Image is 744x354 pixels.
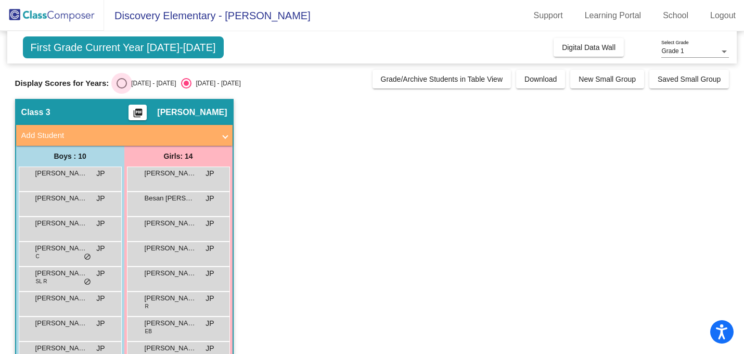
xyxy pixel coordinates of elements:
[206,218,214,229] span: JP
[96,293,105,304] span: JP
[157,107,227,118] span: [PERSON_NAME]
[525,7,571,24] a: Support
[191,79,240,88] div: [DATE] - [DATE]
[373,70,511,88] button: Grade/Archive Students in Table View
[127,79,176,88] div: [DATE] - [DATE]
[570,70,644,88] button: New Small Group
[145,343,197,353] span: [PERSON_NAME]
[84,253,91,261] span: do_not_disturb_alt
[35,293,87,304] span: [PERSON_NAME]
[96,243,105,254] span: JP
[145,168,197,179] span: [PERSON_NAME]
[649,70,729,88] button: Saved Small Group
[579,75,636,83] span: New Small Group
[16,125,233,146] mat-expansion-panel-header: Add Student
[35,268,87,279] span: [PERSON_NAME]
[96,193,105,204] span: JP
[23,36,224,58] span: First Grade Current Year [DATE]-[DATE]
[206,318,214,329] span: JP
[206,343,214,354] span: JP
[16,146,124,167] div: Boys : 10
[96,168,105,179] span: JP
[35,218,87,229] span: [PERSON_NAME]
[554,38,624,57] button: Digital Data Wall
[117,78,240,88] mat-radio-group: Select an option
[104,7,311,24] span: Discovery Elementary - [PERSON_NAME]
[145,193,197,204] span: Besan [PERSON_NAME]
[145,243,197,254] span: [PERSON_NAME]
[524,75,557,83] span: Download
[21,107,50,118] span: Class 3
[96,318,105,329] span: JP
[96,343,105,354] span: JP
[124,146,233,167] div: Girls: 14
[35,318,87,328] span: [PERSON_NAME]
[96,268,105,279] span: JP
[36,277,47,285] span: SL R
[206,268,214,279] span: JP
[96,218,105,229] span: JP
[206,243,214,254] span: JP
[658,75,721,83] span: Saved Small Group
[576,7,650,24] a: Learning Portal
[206,168,214,179] span: JP
[15,79,109,88] span: Display Scores for Years:
[145,327,152,335] span: EB
[35,343,87,353] span: [PERSON_NAME]
[21,130,215,142] mat-panel-title: Add Student
[145,302,149,310] span: R
[655,7,697,24] a: School
[35,193,87,204] span: [PERSON_NAME]
[145,268,197,279] span: [PERSON_NAME]
[145,293,197,304] span: [PERSON_NAME] Held
[702,7,744,24] a: Logout
[661,47,684,55] span: Grade 1
[562,43,615,52] span: Digital Data Wall
[35,243,87,254] span: [PERSON_NAME]
[381,75,503,83] span: Grade/Archive Students in Table View
[35,168,87,179] span: [PERSON_NAME]
[145,318,197,328] span: [PERSON_NAME]
[145,218,197,229] span: [PERSON_NAME]
[206,193,214,204] span: JP
[129,105,147,120] button: Print Students Details
[36,252,40,260] span: C
[206,293,214,304] span: JP
[132,108,144,122] mat-icon: picture_as_pdf
[84,278,91,286] span: do_not_disturb_alt
[516,70,565,88] button: Download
